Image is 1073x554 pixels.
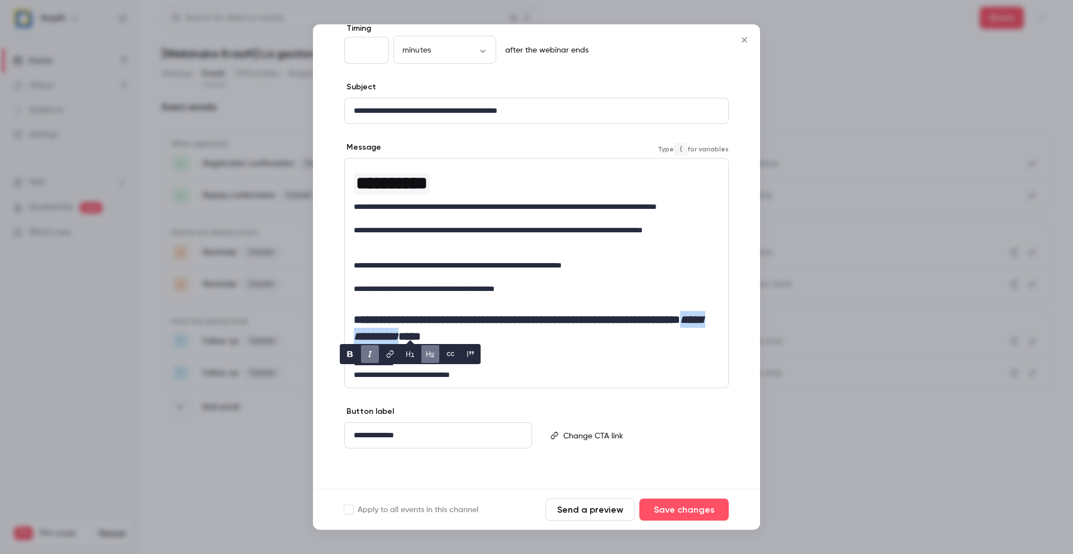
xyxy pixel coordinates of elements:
code: { [674,142,687,156]
label: Message [344,142,381,154]
div: editor [559,423,728,449]
div: minutes [393,45,496,56]
button: Save changes [639,499,729,521]
label: Subject [344,82,376,93]
label: Button label [344,407,394,418]
button: blockquote [462,346,479,364]
label: Apply to all events in this channel [344,504,478,515]
span: Type for variables [658,142,729,156]
label: Timing [344,23,729,35]
p: after the webinar ends [501,45,588,56]
button: Close [733,29,756,51]
div: editor [345,423,531,448]
button: italic [361,346,379,364]
button: bold [341,346,359,364]
button: Send a preview [545,499,635,521]
div: editor [345,159,728,388]
div: editor [345,99,728,124]
button: link [381,346,399,364]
